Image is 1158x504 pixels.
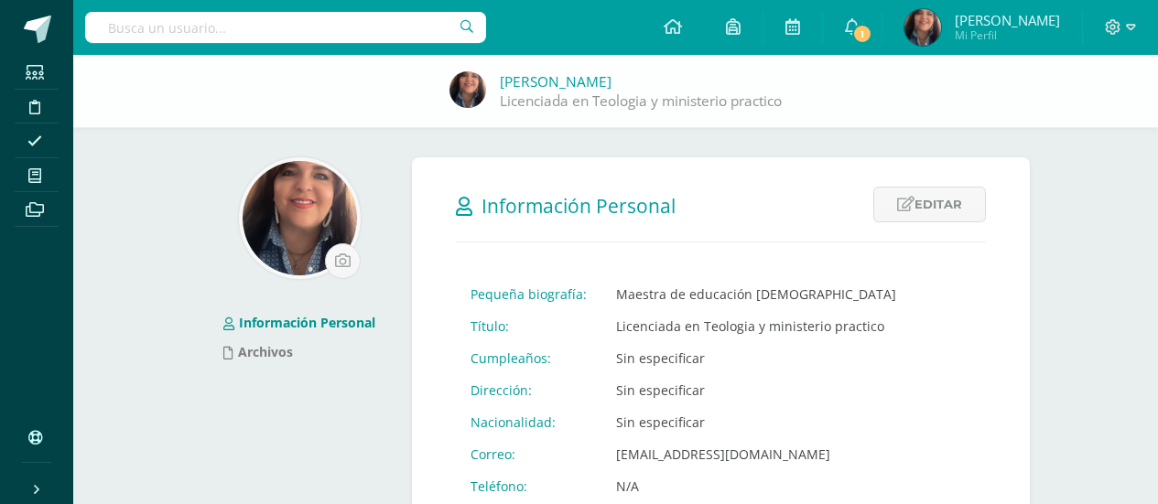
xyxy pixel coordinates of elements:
[955,27,1060,43] span: Mi Perfil
[482,193,676,219] span: Información Personal
[456,470,601,502] td: Teléfono:
[904,9,941,46] img: 4a670a1482afde15e9519be56e5ae8a2.png
[955,11,1060,29] span: [PERSON_NAME]
[456,278,601,310] td: Pequeña biografía:
[601,278,911,310] td: Maestra de educación [DEMOGRAPHIC_DATA]
[85,12,486,43] input: Busca un usuario...
[500,72,611,91] a: [PERSON_NAME]
[500,91,782,111] a: Licenciada en Teologia y ministerio practico
[456,406,601,438] td: Nacionalidad:
[223,314,375,331] a: Información Personal
[852,24,872,44] span: 1
[601,374,911,406] td: Sin especificar
[601,310,911,342] td: Licenciada en Teologia y ministerio practico
[243,161,357,275] img: 978dd3c2bcc0062d533ba2e0d3509ac5.png
[456,310,601,342] td: Título:
[601,470,911,502] td: N/A
[223,343,293,360] a: Archivos
[456,374,601,406] td: Dirección:
[601,438,911,470] td: [EMAIL_ADDRESS][DOMAIN_NAME]
[449,71,486,108] img: 4a670a1482afde15e9519be56e5ae8a2.png
[601,406,911,438] td: Sin especificar
[601,342,911,374] td: Sin especificar
[456,438,601,470] td: Correo:
[456,342,601,374] td: Cumpleaños:
[873,187,986,222] a: Editar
